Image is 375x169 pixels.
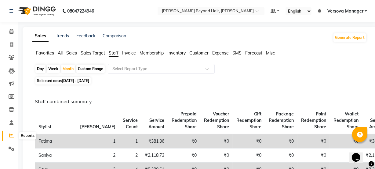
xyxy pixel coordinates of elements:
span: Voucher Redemption Share [204,111,229,130]
span: Stylist [38,124,51,130]
span: Favorites [36,50,54,56]
td: ₹0 [297,148,330,163]
span: [DATE] - [DATE] [62,78,89,83]
td: 2 [76,148,119,163]
button: Generate Report [333,33,366,42]
span: Forecast [245,50,262,56]
td: ₹0 [330,148,362,163]
b: 08047224946 [67,2,94,20]
span: Staff [109,50,118,56]
td: ₹0 [330,134,362,148]
div: Week [47,65,60,73]
span: Membership [140,50,164,56]
h6: Staff combined summary [35,99,362,104]
td: ₹0 [168,134,200,148]
td: ₹2,118.73 [141,148,168,163]
td: ₹0 [265,148,297,163]
td: 1 [119,134,141,148]
span: Customer [189,50,209,56]
td: ₹0 [200,134,233,148]
td: Saniya [35,148,76,163]
span: Package Redemption Share [269,111,294,130]
td: Fatima [35,134,76,148]
span: SMS [232,50,242,56]
td: ₹381.36 [141,134,168,148]
span: Expense [212,50,229,56]
td: ₹0 [233,134,265,148]
span: Service Count [123,118,138,130]
td: 2 [119,148,141,163]
span: Point Redemption Share [301,111,326,130]
span: Sales [66,50,77,56]
span: Sales Target [81,50,105,56]
a: Sales [32,31,49,42]
td: ₹0 [168,148,200,163]
span: Wallet Redemption Share [333,111,359,130]
td: 1 [76,134,119,148]
span: [PERSON_NAME] [80,124,115,130]
td: ₹0 [297,134,330,148]
span: Invoice [122,50,136,56]
td: ₹0 [200,148,233,163]
iframe: chat widget [349,145,369,163]
div: Custom Range [76,65,105,73]
span: Versova Manager [327,8,363,14]
span: Selected date: [35,77,91,85]
span: Prepaid Redemption Share [172,111,197,130]
div: Day [35,65,46,73]
span: Inventory [167,50,186,56]
td: ₹0 [265,134,297,148]
a: Feedback [76,33,95,39]
a: Comparison [103,33,126,39]
span: Misc [266,50,275,56]
td: ₹0 [233,148,265,163]
div: Reports [19,132,36,140]
div: Month [61,65,75,73]
span: Service Amount [148,118,164,130]
img: logo [16,2,57,20]
a: Trends [56,33,69,39]
span: Gift Redemption Share [236,111,261,130]
span: All [58,50,63,56]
